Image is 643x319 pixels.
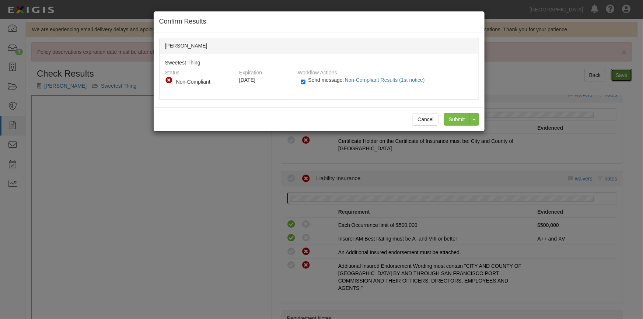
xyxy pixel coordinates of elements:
[239,66,262,76] label: Expiration
[176,78,231,85] div: Non-Compliant
[444,113,470,126] input: Submit
[301,78,305,86] input: Send message:Non-Compliant Results (1st notice)
[298,66,337,76] label: Workflow Actions
[345,77,425,83] span: Non-Compliant Results (1st notice)
[159,17,479,27] h4: Confirm Results
[165,76,173,84] i: Non-Compliant
[165,66,180,76] label: Status
[344,75,428,85] button: Send message:
[413,113,438,126] button: Cancel
[239,76,292,84] div: [DATE]
[160,53,479,99] div: Sweetest Thing
[160,38,479,53] div: [PERSON_NAME]
[308,77,427,83] span: Send message:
